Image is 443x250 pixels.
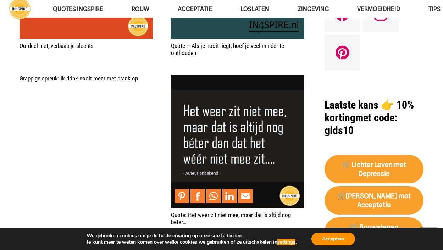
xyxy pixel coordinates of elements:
span: Zingeving [298,5,329,12]
p: Je kunt meer te weten komen over welke cookies we gebruiken of ze uitschakelen in . [87,239,297,245]
a: Terug naar top [420,227,438,245]
span: TIPS [428,5,441,12]
h1: met code: gids10 [325,99,423,137]
strong: Laatste kans 👉 10% korting [325,99,414,124]
span: ROUW [132,5,149,12]
a: Quote: Het weer zit niet mee, maar dat is altijd nog beter… [171,75,304,208]
a: Pin to Pinterest [175,189,189,203]
span: QUOTES INGSPIRE [53,5,103,12]
strong: 🛒[PERSON_NAME] met Acceptatie [337,192,411,209]
img: Quote: Het weer zit niet mee, maar dat is altijd nog beter dat het wéér niet mee zit... [171,75,304,208]
a: Mail to Email This [238,189,253,203]
a: Quote: Het weer zit niet mee, maar dat is altijd nog beter… [171,211,291,226]
strong: 🛒 Lichter Leven met Depressie [342,161,406,178]
button: Accepteer [311,233,355,245]
a: 🛒 Lichter Leven met Depressie [325,155,423,183]
button: settings [277,239,295,245]
a: Share to Facebook [190,189,205,203]
li: Pinterest [175,189,190,203]
a: Quote – Als je nooit liegt, hoef je veel minder te onthouden [171,42,284,56]
a: 🛒 Bouwstenen Zingeving [325,217,423,246]
a: Grappige spreuk: ik drink nooit meer met drank op [20,75,138,82]
a: Pinterest [325,35,360,70]
span: VERMOEIDHEID [357,5,400,12]
a: Share to LinkedIn [222,189,237,203]
a: 🛒[PERSON_NAME] met Acceptatie [325,186,423,215]
strong: 🛒 Bouwstenen Zingeving [350,223,398,240]
p: We gebruiken cookies om je de beste ervaring op onze site te bieden. [87,233,297,239]
li: Facebook [190,189,206,203]
a: Share to WhatsApp [206,189,221,203]
span: Acceptatie [178,5,212,12]
li: LinkedIn [222,189,238,203]
li: Email This [238,189,254,203]
span: Loslaten [240,5,269,12]
li: WhatsApp [206,189,222,203]
a: Oordeel niet, verbaas je slechts [20,42,94,49]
